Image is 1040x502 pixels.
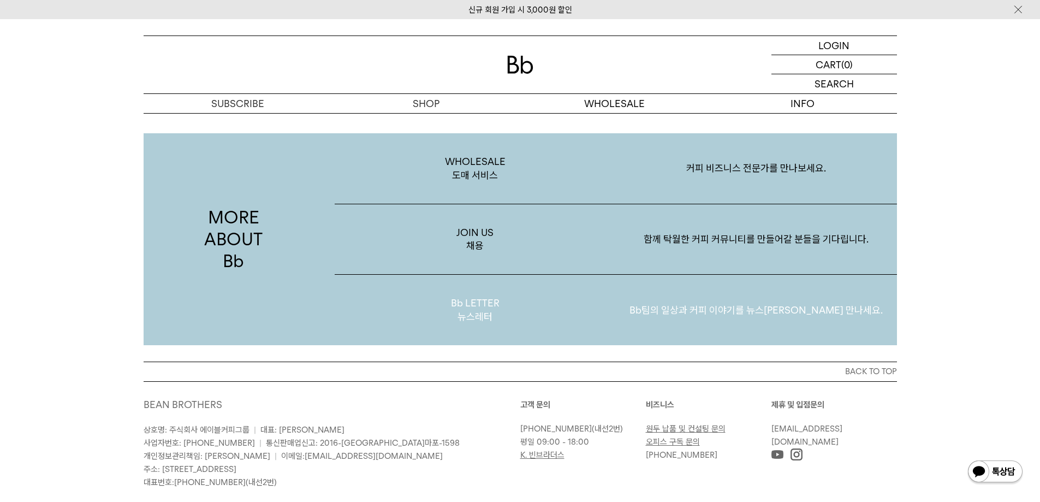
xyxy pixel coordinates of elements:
[520,422,640,435] p: (내선2번)
[144,362,897,381] button: BACK TO TOP
[507,56,533,74] img: 로고
[281,451,443,461] span: 이메일:
[818,36,849,55] p: LOGIN
[305,451,443,461] a: [EMAIL_ADDRESS][DOMAIN_NAME]
[709,94,897,113] p: INFO
[967,459,1024,486] img: 카카오톡 채널 1:1 채팅 버튼
[144,477,277,487] span: 대표번호: (내선2번)
[520,435,640,448] p: 평일 09:00 - 18:00
[616,140,897,197] p: 커피 비즈니스 전문가를 만나보세요.
[335,133,616,204] p: WHOLESALE 도매 서비스
[266,438,460,448] span: 통신판매업신고: 2016-[GEOGRAPHIC_DATA]마포-1598
[144,464,236,474] span: 주소: [STREET_ADDRESS]
[520,424,592,434] a: [PHONE_NUMBER]
[771,36,897,55] a: LOGIN
[646,398,771,411] p: 비즈니스
[646,450,717,460] a: [PHONE_NUMBER]
[771,424,842,447] a: [EMAIL_ADDRESS][DOMAIN_NAME]
[144,399,222,410] a: BEAN BROTHERS
[771,55,897,74] a: CART (0)
[468,5,572,15] a: 신규 회원 가입 시 3,000원 할인
[520,398,646,411] p: 고객 문의
[520,94,709,113] p: WHOLESALE
[616,282,897,339] p: Bb팀의 일상과 커피 이야기를 뉴스[PERSON_NAME] 만나세요.
[646,424,726,434] a: 원두 납품 및 컨설팅 문의
[144,425,249,435] span: 상호명: 주식회사 에이블커피그룹
[335,275,616,345] p: Bb LETTER 뉴스레터
[771,398,897,411] p: 제휴 및 입점문의
[335,133,897,204] a: WHOLESALE도매 서비스 커피 비즈니스 전문가를 만나보세요.
[520,450,564,460] a: K. 빈브라더스
[275,451,277,461] span: |
[335,275,897,345] a: Bb LETTER뉴스레터 Bb팀의 일상과 커피 이야기를 뉴스[PERSON_NAME] 만나세요.
[816,55,841,74] p: CART
[144,451,270,461] span: 개인정보관리책임: [PERSON_NAME]
[335,204,616,275] p: JOIN US 채용
[616,211,897,268] p: 함께 탁월한 커피 커뮤니티를 만들어갈 분들을 기다립니다.
[144,133,324,345] p: MORE ABOUT Bb
[259,438,262,448] span: |
[332,94,520,113] a: SHOP
[646,437,700,447] a: 오피스 구독 문의
[335,204,897,275] a: JOIN US채용 함께 탁월한 커피 커뮤니티를 만들어갈 분들을 기다립니다.
[815,74,854,93] p: SEARCH
[841,55,853,74] p: (0)
[144,94,332,113] a: SUBSCRIBE
[174,477,246,487] a: [PHONE_NUMBER]
[260,425,344,435] span: 대표: [PERSON_NAME]
[254,425,256,435] span: |
[144,438,255,448] span: 사업자번호: [PHONE_NUMBER]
